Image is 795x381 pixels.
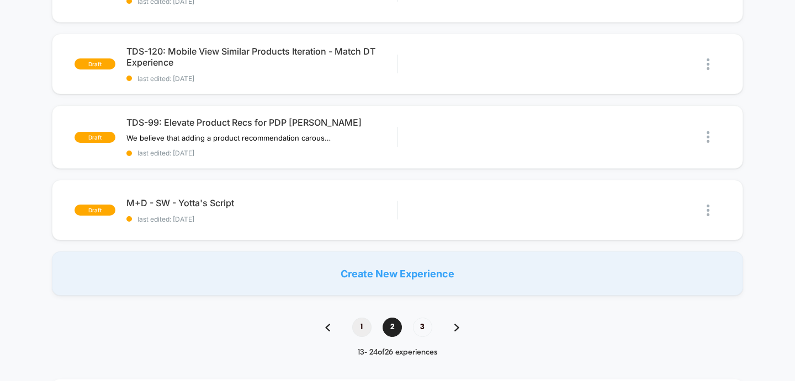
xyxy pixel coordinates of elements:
[126,133,331,142] span: We believe that adding a product recommendation carousel on the top of the PDPFor sessions landin...
[707,205,709,216] img: close
[707,131,709,143] img: close
[383,318,402,337] span: 2
[126,149,397,157] span: last edited: [DATE]
[52,251,744,296] div: Create New Experience
[325,324,330,331] img: pagination back
[314,348,481,357] div: 13 - 24 of 26 experiences
[75,58,115,69] span: draft
[126,117,397,128] span: TDS-99: Elevate Product Recs for PDP [PERSON_NAME]
[75,132,115,143] span: draft
[413,318,432,337] span: 3
[352,318,372,337] span: 1
[126,46,397,68] span: TDS-120: Mobile View Similar Products Iteration - Match DT Experience
[75,205,115,216] span: draft
[454,324,459,331] img: pagination forward
[126,74,397,83] span: last edited: [DATE]
[126,215,397,223] span: last edited: [DATE]
[707,58,709,70] img: close
[126,197,397,208] span: M+D - SW - Yotta's Script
